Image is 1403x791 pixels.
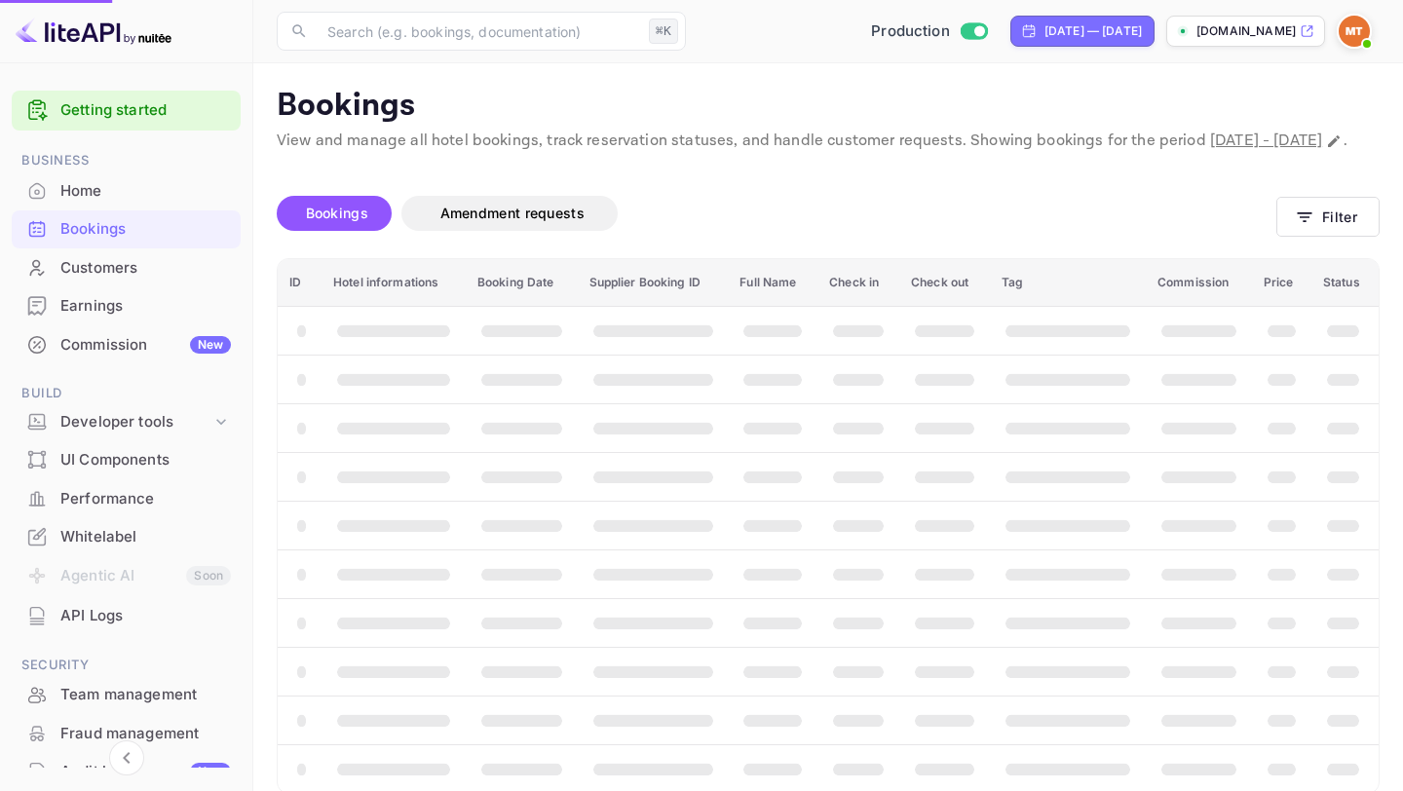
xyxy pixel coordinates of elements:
div: API Logs [60,605,231,627]
a: Customers [12,249,241,285]
div: Performance [60,488,231,510]
span: Production [871,20,950,43]
a: Home [12,172,241,208]
div: API Logs [12,597,241,635]
p: Bookings [277,87,1380,126]
th: Status [1311,259,1379,307]
span: Amendment requests [440,205,585,221]
div: Team management [60,684,231,706]
button: Collapse navigation [109,740,144,775]
div: Performance [12,480,241,518]
div: Home [12,172,241,210]
a: CommissionNew [12,326,241,362]
th: Price [1252,259,1311,307]
div: ⌘K [649,19,678,44]
span: [DATE] - [DATE] [1210,131,1322,151]
div: Whitelabel [60,526,231,548]
p: [DOMAIN_NAME] [1196,22,1296,40]
span: Bookings [306,205,368,221]
div: UI Components [12,441,241,479]
th: Check in [817,259,899,307]
div: UI Components [60,449,231,471]
div: Getting started [12,91,241,131]
a: Getting started [60,99,231,122]
div: Whitelabel [12,518,241,556]
div: Team management [12,676,241,714]
input: Search (e.g. bookings, documentation) [316,12,641,51]
div: Audit logs [60,761,231,783]
a: Whitelabel [12,518,241,554]
th: Tag [990,259,1146,307]
a: Performance [12,480,241,516]
div: Fraud management [60,723,231,745]
button: Change date range [1324,132,1344,151]
img: Minerave Travel [1339,16,1370,47]
div: Earnings [12,287,241,325]
p: View and manage all hotel bookings, track reservation statuses, and handle customer requests. Sho... [277,130,1380,153]
div: account-settings tabs [277,196,1276,231]
div: Customers [60,257,231,280]
a: Fraud management [12,715,241,751]
div: CommissionNew [12,326,241,364]
a: Earnings [12,287,241,323]
a: UI Components [12,441,241,477]
div: Fraud management [12,715,241,753]
div: Switch to Sandbox mode [863,20,995,43]
th: Commission [1146,259,1252,307]
div: New [190,336,231,354]
div: Customers [12,249,241,287]
th: Booking Date [466,259,578,307]
a: API Logs [12,597,241,633]
span: Security [12,655,241,676]
th: Supplier Booking ID [578,259,729,307]
a: Bookings [12,210,241,246]
th: Hotel informations [322,259,466,307]
div: Earnings [60,295,231,318]
div: Bookings [12,210,241,248]
th: Check out [899,259,990,307]
th: Full Name [728,259,817,307]
div: Bookings [60,218,231,241]
div: [DATE] — [DATE] [1044,22,1142,40]
div: Developer tools [60,411,211,433]
span: Build [12,383,241,404]
th: ID [278,259,322,307]
span: Business [12,150,241,171]
div: Home [60,180,231,203]
a: Team management [12,676,241,712]
button: Filter [1276,197,1380,237]
div: Commission [60,334,231,357]
a: Audit logsNew [12,753,241,789]
div: Developer tools [12,405,241,439]
img: LiteAPI logo [16,16,171,47]
div: New [190,763,231,780]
